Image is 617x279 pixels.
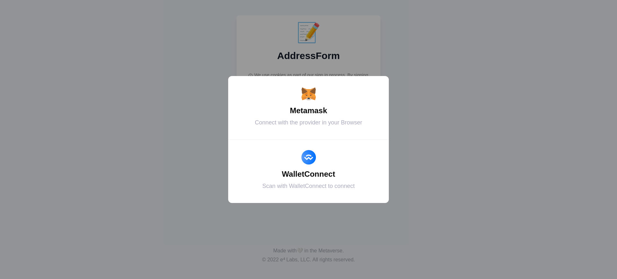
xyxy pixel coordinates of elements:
img: WalletConnect [301,150,316,165]
div: Scan with WalletConnect to connect [236,182,381,190]
div: Metamask [236,105,381,116]
div: Connect with the provider in your Browser [236,118,381,127]
img: Metamask [301,87,316,101]
div: WalletConnect [236,168,381,180]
